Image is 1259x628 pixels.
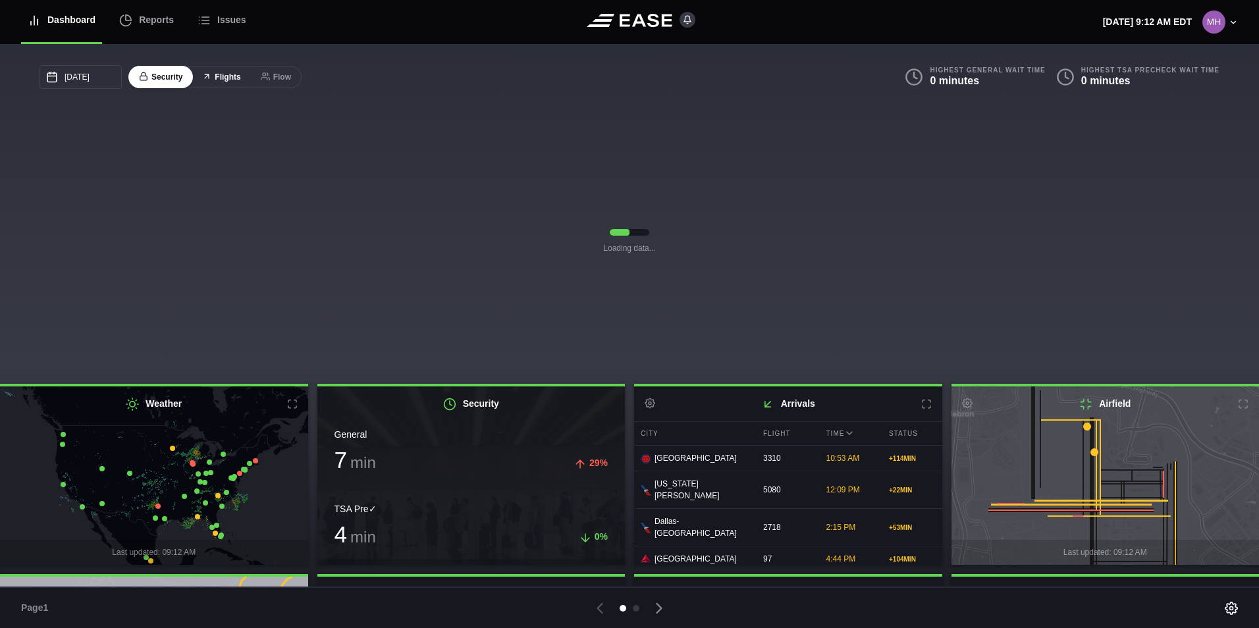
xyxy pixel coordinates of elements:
[882,422,942,445] div: Status
[820,422,880,445] div: Time
[930,66,1045,74] b: Highest General Wait Time
[826,554,856,563] span: 4:44 PM
[21,601,54,615] span: Page 1
[889,485,936,495] div: + 22 MIN
[757,446,817,471] div: 3310
[757,515,817,540] div: 2718
[335,523,376,546] h3: 4
[930,75,979,86] b: 0 minutes
[634,577,942,612] h2: Departures
[826,485,860,494] span: 12:09 PM
[826,454,860,463] span: 10:53 AM
[826,523,856,532] span: 2:15 PM
[350,454,376,471] span: min
[757,422,817,445] div: Flight
[634,422,753,445] div: City
[40,65,122,89] input: mm/dd/yyyy
[128,66,193,89] button: Security
[889,523,936,533] div: + 53 MIN
[655,452,737,464] span: [GEOGRAPHIC_DATA]
[250,66,302,89] button: Flow
[1103,15,1192,29] p: [DATE] 9:12 AM EDT
[317,577,626,612] h2: Parking
[634,386,942,421] h2: Arrivals
[603,242,655,254] b: Loading data...
[192,66,251,89] button: Flights
[889,454,936,463] div: + 114 MIN
[350,528,376,546] span: min
[589,458,608,468] span: 29%
[317,386,626,421] h2: Security
[335,448,376,471] h3: 7
[757,546,817,571] div: 97
[1081,66,1219,74] b: Highest TSA PreCheck Wait Time
[335,428,608,442] div: General
[889,554,936,564] div: + 104 MIN
[595,531,608,542] span: 0%
[655,515,747,539] span: Dallas-[GEOGRAPHIC_DATA]
[1081,75,1131,86] b: 0 minutes
[335,502,608,516] div: TSA Pre✓
[1202,11,1225,34] img: 8d1564f89ae08c1c7851ff747965b28a
[655,553,737,565] span: [GEOGRAPHIC_DATA]
[655,478,747,502] span: [US_STATE][PERSON_NAME]
[757,477,817,502] div: 5080
[317,559,626,584] div: Last updated: 09:12 AM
